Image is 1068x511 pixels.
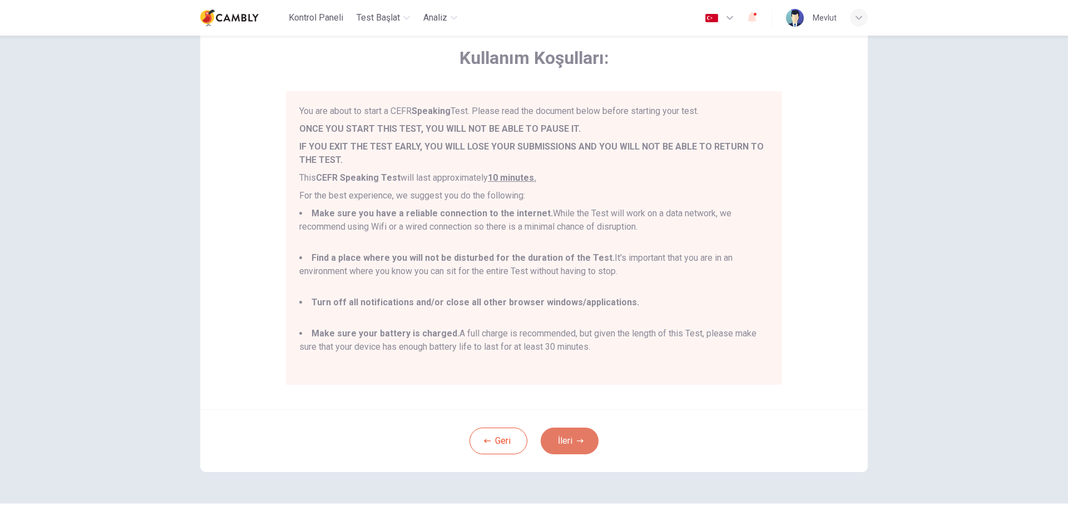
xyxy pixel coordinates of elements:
[419,8,462,28] button: Analiz
[299,189,769,202] p: For the best experience, we suggest you do the following:
[311,328,459,339] b: Make sure your battery is charged.
[412,106,451,116] strong: Speaking
[813,11,837,24] div: Mevlut
[357,11,400,24] span: Test Başlat
[299,123,581,134] b: ONCE YOU START THIS TEST, YOU WILL NOT BE ABLE TO PAUSE IT.
[299,141,764,165] b: IF YOU EXIT THE TEST EARLY, YOU WILL LOSE YOUR SUBMISSIONS AND YOU WILL NOT BE ABLE TO RETURN TO ...
[311,297,639,307] b: Turn off all notifications and/or close all other browser windows/applications.
[289,11,343,24] span: Kontrol Paneli
[352,8,414,28] button: Test Başlat
[200,7,284,29] a: Cambly logo
[541,428,599,454] button: İleri
[200,7,259,29] img: Cambly logo
[705,14,719,22] img: tr
[299,251,769,291] li: It's important that you are in an environment where you know you can sit for the entire Test with...
[284,8,348,28] button: Kontrol Paneli
[488,172,536,183] u: 10 minutes.
[311,252,615,263] b: Find a place where you will not be disturbed for the duration of the Test.
[469,428,527,454] button: Geri
[316,172,400,183] b: CEFR Speaking Test
[286,47,782,69] span: Kullanım Koşulları:
[299,105,769,118] p: You are about to start a CEFR Test. Please read the document below before starting your test.
[299,327,769,367] li: A full charge is recommended, but given the length of this Test, please make sure that your devic...
[311,208,553,219] b: Make sure you have a reliable connection to the internet.
[786,9,804,27] img: Profile picture
[423,11,447,24] span: Analiz
[299,171,769,185] p: This will last approximately
[299,207,769,247] li: While the Test will work on a data network, we recommend using Wifi or a wired connection so ther...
